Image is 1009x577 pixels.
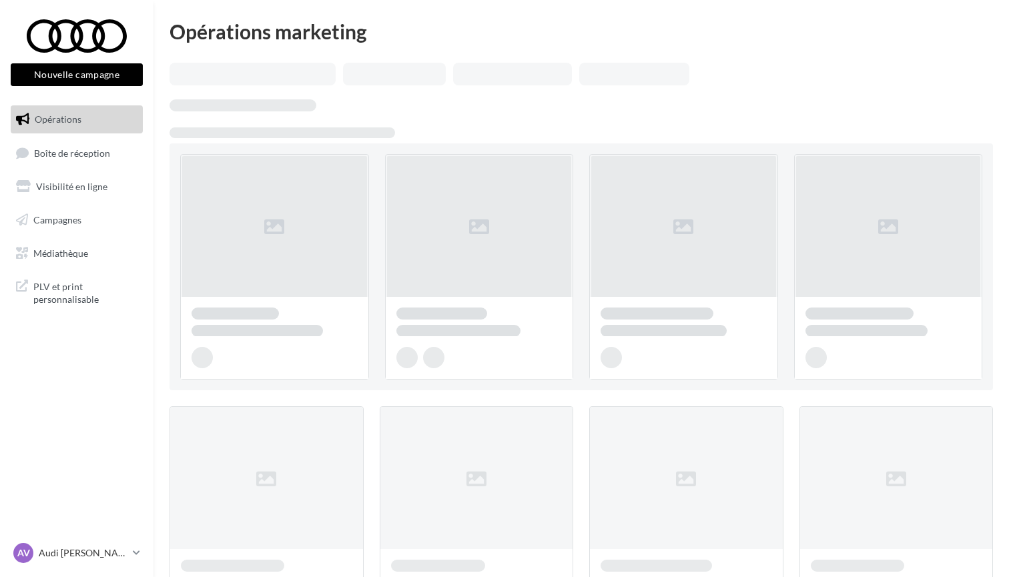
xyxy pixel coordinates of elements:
[11,540,143,566] a: AV Audi [PERSON_NAME]
[170,21,993,41] div: Opérations marketing
[8,139,145,167] a: Boîte de réception
[11,63,143,86] button: Nouvelle campagne
[8,206,145,234] a: Campagnes
[8,239,145,267] a: Médiathèque
[8,272,145,312] a: PLV et print personnalisable
[17,546,30,560] span: AV
[39,546,127,560] p: Audi [PERSON_NAME]
[33,277,137,306] span: PLV et print personnalisable
[33,247,88,258] span: Médiathèque
[34,147,110,158] span: Boîte de réception
[36,181,107,192] span: Visibilité en ligne
[35,113,81,125] span: Opérations
[8,105,145,133] a: Opérations
[8,173,145,201] a: Visibilité en ligne
[33,214,81,225] span: Campagnes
